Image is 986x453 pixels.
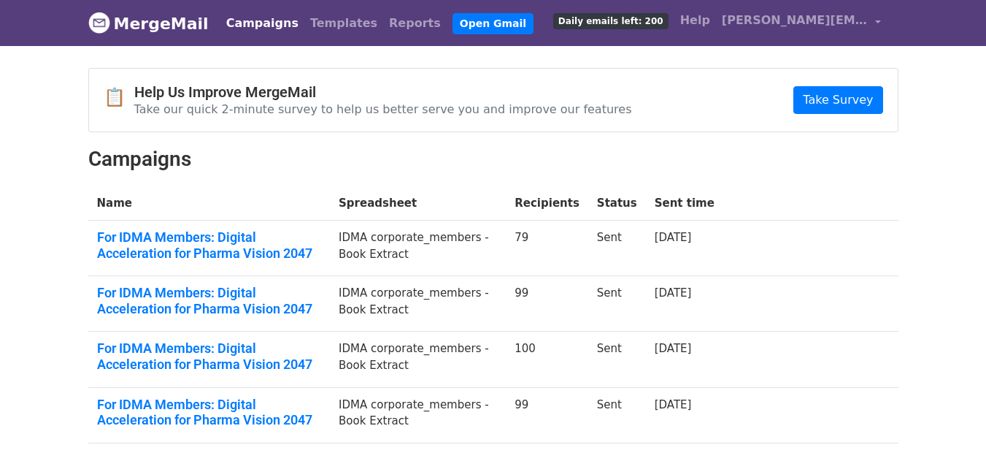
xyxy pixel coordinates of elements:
img: MergeMail logo [88,12,110,34]
a: [DATE] [655,342,692,355]
a: For IDMA Members: Digital Acceleration for Pharma Vision 2047 [97,340,322,372]
td: IDMA corporate_members - Book Extract [330,276,506,332]
th: Status [588,186,646,221]
a: [PERSON_NAME][EMAIL_ADDRESS][PERSON_NAME][DOMAIN_NAME] [716,6,887,40]
th: Recipients [506,186,588,221]
span: Daily emails left: 200 [553,13,669,29]
a: Templates [304,9,383,38]
td: 99 [506,387,588,443]
a: Open Gmail [452,13,534,34]
td: 99 [506,276,588,332]
a: Reports [383,9,447,38]
span: 📋 [104,87,134,108]
a: Help [674,6,716,35]
a: [DATE] [655,286,692,300]
td: 79 [506,221,588,276]
td: Sent [588,332,646,387]
td: 100 [506,332,588,387]
td: IDMA corporate_members - Book Extract [330,332,506,387]
th: Spreadsheet [330,186,506,221]
span: [PERSON_NAME][EMAIL_ADDRESS][PERSON_NAME][DOMAIN_NAME] [722,12,868,29]
td: IDMA corporate_members - Book Extract [330,221,506,276]
a: [DATE] [655,231,692,244]
td: Sent [588,387,646,443]
a: [DATE] [655,398,692,411]
th: Name [88,186,331,221]
a: Daily emails left: 200 [547,6,674,35]
a: MergeMail [88,8,209,39]
a: Take Survey [793,86,882,114]
h2: Campaigns [88,147,898,172]
a: Campaigns [220,9,304,38]
a: For IDMA Members: Digital Acceleration for Pharma Vision 2047 [97,229,322,261]
p: Take our quick 2-minute survey to help us better serve you and improve our features [134,102,632,117]
td: Sent [588,221,646,276]
a: For IDMA Members: Digital Acceleration for Pharma Vision 2047 [97,285,322,316]
h4: Help Us Improve MergeMail [134,83,632,101]
a: For IDMA Members: Digital Acceleration for Pharma Vision 2047 [97,397,322,428]
td: Sent [588,276,646,332]
td: IDMA corporate_members - Book Extract [330,387,506,443]
th: Sent time [646,186,723,221]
